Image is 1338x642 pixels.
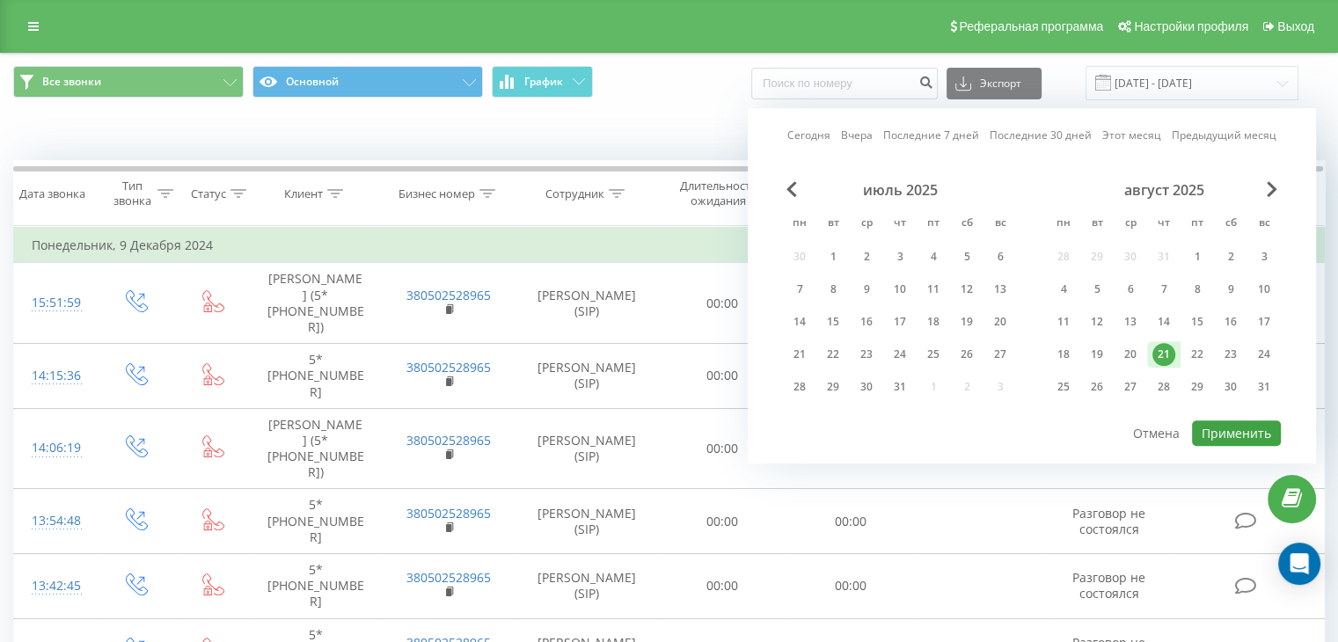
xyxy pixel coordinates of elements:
[883,128,979,144] a: Последние 7 дней
[1086,310,1108,333] div: 12
[1267,181,1277,197] span: Next Month
[1047,181,1281,199] div: август 2025
[1253,343,1276,366] div: 24
[1119,310,1142,333] div: 13
[1214,244,1247,270] div: сб 2 авг. 2025 г.
[406,359,491,376] a: 380502528965
[983,341,1017,368] div: вс 27 июля 2025 г.
[920,211,947,237] abbr: пятница
[1219,278,1242,301] div: 9
[950,244,983,270] div: сб 5 июля 2025 г.
[1214,374,1247,400] div: сб 30 авг. 2025 г.
[1247,244,1281,270] div: вс 3 авг. 2025 г.
[954,211,980,237] abbr: суббота
[249,344,382,409] td: 5*[PHONE_NUMBER]
[1253,376,1276,398] div: 31
[524,76,563,88] span: График
[1147,309,1181,335] div: чт 14 авг. 2025 г.
[786,211,813,237] abbr: понедельник
[1072,505,1145,537] span: Разговор не состоялся
[1080,374,1114,400] div: вт 26 авг. 2025 г.
[783,309,816,335] div: пн 14 июля 2025 г.
[850,276,883,303] div: ср 9 июля 2025 г.
[32,504,78,538] div: 13:54:48
[1114,276,1147,303] div: ср 6 авг. 2025 г.
[822,310,844,333] div: 15
[788,343,811,366] div: 21
[1247,276,1281,303] div: вс 10 авг. 2025 г.
[1047,374,1080,400] div: пн 25 авг. 2025 г.
[1181,244,1214,270] div: пт 1 авг. 2025 г.
[990,128,1092,144] a: Последние 30 дней
[249,489,382,554] td: 5*[PHONE_NUMBER]
[822,245,844,268] div: 1
[917,276,950,303] div: пт 11 июля 2025 г.
[1114,309,1147,335] div: ср 13 авг. 2025 г.
[888,376,911,398] div: 31
[751,68,938,99] input: Поиск по номеру
[888,278,911,301] div: 10
[783,374,816,400] div: пн 28 июля 2025 г.
[1147,276,1181,303] div: чт 7 авг. 2025 г.
[1253,310,1276,333] div: 17
[675,179,763,208] div: Длительность ожидания
[1219,310,1242,333] div: 16
[888,343,911,366] div: 24
[32,431,78,465] div: 14:06:19
[1186,245,1209,268] div: 1
[659,263,786,344] td: 00:00
[32,569,78,603] div: 13:42:45
[1186,343,1209,366] div: 22
[13,66,244,98] button: Все звонки
[406,432,491,449] a: 380502528965
[406,287,491,303] a: 380502528965
[111,179,152,208] div: Тип звонка
[659,408,786,489] td: 00:00
[983,309,1017,335] div: вс 20 июля 2025 г.
[1181,309,1214,335] div: пт 15 авг. 2025 г.
[887,211,913,237] abbr: четверг
[922,310,945,333] div: 18
[788,376,811,398] div: 28
[1251,211,1277,237] abbr: воскресенье
[922,278,945,301] div: 11
[191,186,226,201] div: Статус
[1214,276,1247,303] div: сб 9 авг. 2025 г.
[1052,278,1075,301] div: 4
[515,263,659,344] td: [PERSON_NAME] (SIP)
[850,341,883,368] div: ср 23 июля 2025 г.
[783,181,1017,199] div: июль 2025
[855,343,878,366] div: 23
[788,278,811,301] div: 7
[1047,341,1080,368] div: пн 18 авг. 2025 г.
[406,569,491,586] a: 380502528965
[1186,310,1209,333] div: 15
[1253,278,1276,301] div: 10
[1186,278,1209,301] div: 8
[1080,309,1114,335] div: вт 12 авг. 2025 г.
[1277,19,1314,33] span: Выход
[883,244,917,270] div: чт 3 июля 2025 г.
[1217,211,1244,237] abbr: суббота
[1102,128,1161,144] a: Этот месяц
[1123,420,1189,446] button: Отмена
[816,374,850,400] div: вт 29 июля 2025 г.
[855,310,878,333] div: 16
[1086,278,1108,301] div: 5
[1219,343,1242,366] div: 23
[820,211,846,237] abbr: вторник
[249,263,382,344] td: [PERSON_NAME] (5*[PHONE_NUMBER])
[788,310,811,333] div: 14
[853,211,880,237] abbr: среда
[14,228,1325,263] td: Понедельник, 9 Декабря 2024
[1086,343,1108,366] div: 19
[888,310,911,333] div: 17
[822,278,844,301] div: 8
[787,128,830,144] a: Сегодня
[1147,341,1181,368] div: чт 21 авг. 2025 г.
[1152,278,1175,301] div: 7
[955,245,978,268] div: 5
[1152,343,1175,366] div: 21
[1181,374,1214,400] div: пт 29 авг. 2025 г.
[1134,19,1248,33] span: Настройки профиля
